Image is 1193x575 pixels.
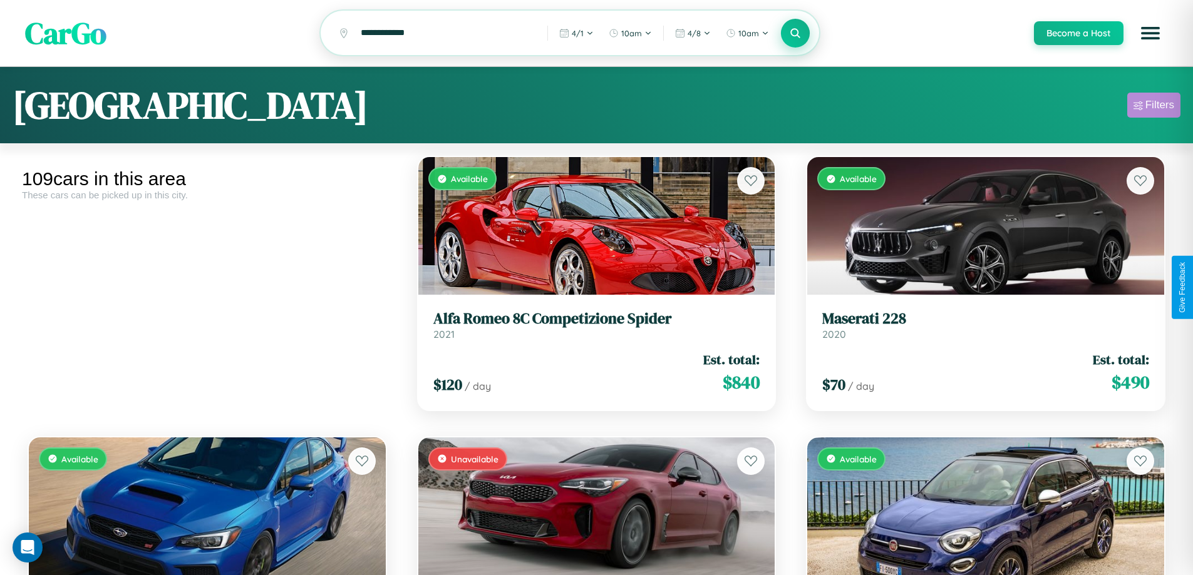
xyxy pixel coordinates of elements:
a: Maserati 2282020 [822,310,1149,340]
h1: [GEOGRAPHIC_DATA] [13,79,368,131]
a: Alfa Romeo 8C Competizione Spider2021 [433,310,760,340]
button: Become a Host [1034,21,1123,45]
span: Est. total: [1093,350,1149,369]
span: 2021 [433,328,455,340]
button: Open menu [1133,16,1168,51]
span: $ 120 [433,374,462,395]
span: / day [848,380,874,392]
span: Unavailable [451,454,498,464]
span: 10am [621,28,642,38]
button: 4/8 [669,23,717,43]
span: 2020 [822,328,846,340]
h3: Alfa Romeo 8C Competizione Spider [433,310,760,328]
div: Give Feedback [1178,262,1187,313]
span: 4 / 1 [572,28,584,38]
div: 109 cars in this area [22,168,393,190]
span: $ 490 [1112,370,1149,395]
div: Filters [1145,99,1174,111]
div: Open Intercom Messenger [13,532,43,562]
span: $ 70 [822,374,845,395]
button: Filters [1127,93,1180,118]
button: 10am [602,23,658,43]
div: These cars can be picked up in this city. [22,190,393,200]
button: 4/1 [553,23,600,43]
span: 10am [738,28,759,38]
span: 4 / 8 [688,28,701,38]
span: Available [451,173,488,184]
span: $ 840 [723,370,760,395]
span: Available [840,173,877,184]
span: Available [61,454,98,464]
span: Est. total: [703,350,760,369]
span: / day [465,380,491,392]
h3: Maserati 228 [822,310,1149,328]
span: CarGo [25,13,106,54]
span: Available [840,454,877,464]
button: 10am [720,23,775,43]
